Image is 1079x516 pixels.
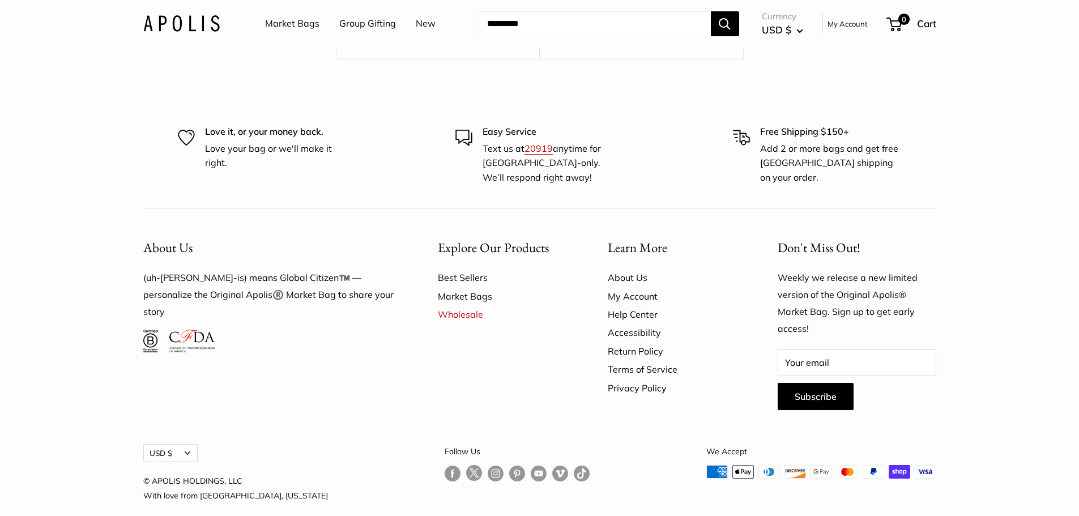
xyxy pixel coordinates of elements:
[143,474,328,503] p: © APOLIS HOLDINGS, LLC With love from [GEOGRAPHIC_DATA], [US_STATE]
[524,143,553,154] a: 20919
[778,237,936,259] p: Don't Miss Out!
[478,11,711,36] input: Search...
[438,305,568,323] a: Wholesale
[608,323,738,342] a: Accessibility
[608,305,738,323] a: Help Center
[608,268,738,287] a: About Us
[778,383,854,410] button: Subscribe
[483,142,624,185] p: Text us at anytime for [GEOGRAPHIC_DATA]-only. We’ll respond right away!
[438,237,568,259] button: Explore Our Products
[778,270,936,338] p: Weekly we release a new limited version of the Original Apolis® Market Bag. Sign up to get early ...
[608,379,738,397] a: Privacy Policy
[445,444,590,459] p: Follow Us
[608,360,738,378] a: Terms of Service
[265,15,319,32] a: Market Bags
[762,24,791,36] span: USD $
[608,239,667,256] span: Learn More
[438,239,549,256] span: Explore Our Products
[143,330,159,352] img: Certified B Corporation
[445,465,460,481] a: Follow us on Facebook
[762,21,803,39] button: USD $
[711,11,739,36] button: Search
[898,14,909,25] span: 0
[205,142,347,170] p: Love your bag or we'll make it right.
[488,465,504,481] a: Follow us on Instagram
[760,142,902,185] p: Add 2 or more bags and get free [GEOGRAPHIC_DATA] shipping on your order.
[762,8,803,24] span: Currency
[143,237,398,259] button: About Us
[416,15,436,32] a: New
[339,15,396,32] a: Group Gifting
[760,125,902,139] p: Free Shipping $150+
[483,125,624,139] p: Easy Service
[828,17,868,31] a: My Account
[438,287,568,305] a: Market Bags
[531,465,547,481] a: Follow us on YouTube
[509,465,525,481] a: Follow us on Pinterest
[169,330,214,352] img: Council of Fashion Designers of America Member
[552,465,568,481] a: Follow us on Vimeo
[205,125,347,139] p: Love it, or your money back.
[574,465,590,481] a: Follow us on Tumblr
[438,268,568,287] a: Best Sellers
[143,239,193,256] span: About Us
[888,15,936,33] a: 0 Cart
[143,15,220,32] img: Apolis
[917,18,936,29] span: Cart
[143,270,398,321] p: (uh-[PERSON_NAME]-is) means Global Citizen™️ — personalize the Original Apolis®️ Market Bag to sh...
[608,237,738,259] button: Learn More
[706,444,936,459] p: We Accept
[608,342,738,360] a: Return Policy
[466,465,482,485] a: Follow us on Twitter
[143,444,198,462] button: USD $
[608,287,738,305] a: My Account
